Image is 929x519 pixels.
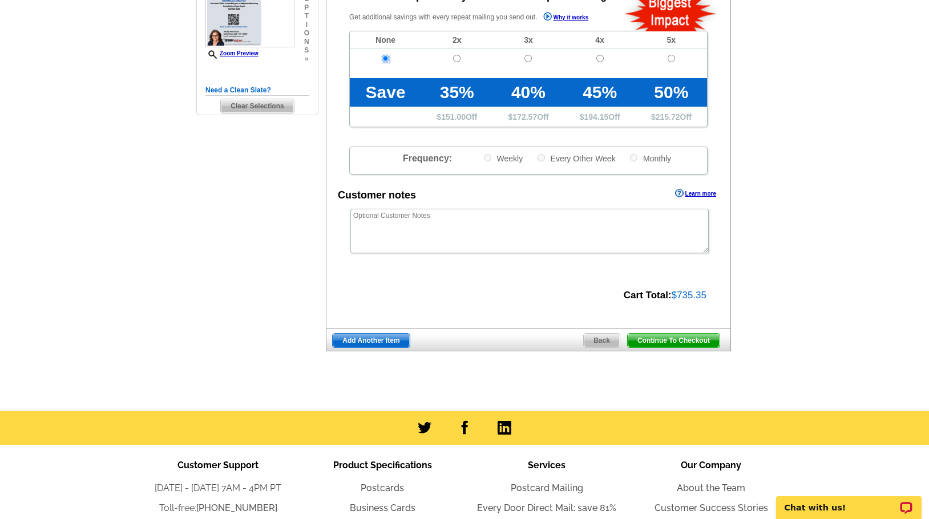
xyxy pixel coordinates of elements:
td: 4x [564,31,636,49]
span: Add Another Item [333,334,409,347]
a: Learn more [675,189,716,198]
span: Clear Selections [221,99,293,113]
a: Every Door Direct Mail: save 81% [477,502,616,513]
span: Frequency: [403,153,452,163]
span: i [304,21,309,29]
span: s [304,46,309,55]
a: Why it works [543,12,589,24]
td: 40% [492,78,564,107]
span: 172.57 [512,112,537,121]
span: Back [584,334,620,347]
label: Every Other Week [536,153,616,164]
a: Postcards [361,482,404,493]
input: Weekly [484,154,491,161]
a: About the Team [677,482,745,493]
span: Product Specifications [333,460,432,471]
td: $ Off [492,107,564,127]
td: $ Off [564,107,636,127]
span: o [304,29,309,38]
a: Add Another Item [332,333,410,348]
h5: Need a Clean Slate? [205,85,309,96]
input: Every Other Week [538,154,545,161]
td: 50% [636,78,707,107]
span: t [304,12,309,21]
li: [DATE] - [DATE] 7AM - 4PM PT [136,481,300,495]
li: Toll-free: [136,501,300,515]
span: 194.15 [584,112,609,121]
a: Customer Success Stories [655,502,768,513]
span: n [304,38,309,46]
a: Postcard Mailing [511,482,583,493]
span: Customer Support [177,460,258,471]
span: p [304,3,309,12]
td: 5x [636,31,707,49]
span: 151.00 [441,112,466,121]
label: Weekly [483,153,523,164]
td: 2x [421,31,492,49]
td: 3x [492,31,564,49]
strong: Cart Total: [624,290,672,301]
td: 35% [421,78,492,107]
span: » [304,55,309,63]
td: None [350,31,421,49]
span: 215.72 [656,112,680,121]
label: Monthly [629,153,671,164]
span: $735.35 [672,290,706,301]
span: Services [528,460,566,471]
a: [PHONE_NUMBER] [196,502,277,513]
a: Zoom Preview [205,50,258,56]
td: Save [350,78,421,107]
span: Our Company [681,460,741,471]
a: Business Cards [350,502,415,513]
iframe: LiveChat chat widget [769,483,929,519]
span: Continue To Checkout [628,334,720,347]
td: 45% [564,78,636,107]
td: $ Off [636,107,707,127]
p: Get additional savings with every repeat mailing you send out. [349,11,613,24]
div: Customer notes [338,188,416,203]
td: $ Off [421,107,492,127]
input: Monthly [630,154,637,161]
a: Back [583,333,620,348]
